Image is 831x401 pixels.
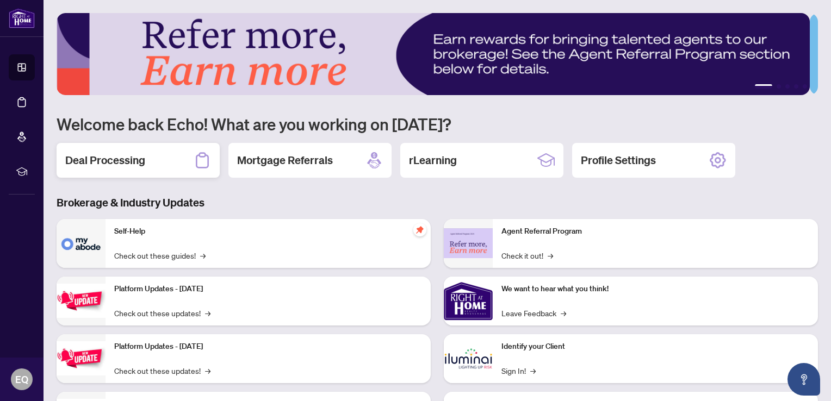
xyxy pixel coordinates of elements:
[200,249,206,261] span: →
[444,277,493,325] img: We want to hear what you think!
[57,114,818,134] h1: Welcome back Echo! What are you working on [DATE]?
[57,284,106,318] img: Platform Updates - July 21, 2025
[787,363,820,396] button: Open asap
[803,84,807,89] button: 5
[114,365,210,377] a: Check out these updates!→
[501,365,536,377] a: Sign In!→
[57,195,818,210] h3: Brokerage & Industry Updates
[755,84,772,89] button: 1
[444,228,493,258] img: Agent Referral Program
[794,84,798,89] button: 4
[15,372,28,387] span: EQ
[581,153,656,168] h2: Profile Settings
[57,13,810,95] img: Slide 0
[501,283,809,295] p: We want to hear what you think!
[785,84,790,89] button: 3
[114,283,422,295] p: Platform Updates - [DATE]
[114,307,210,319] a: Check out these updates!→
[65,153,145,168] h2: Deal Processing
[501,307,566,319] a: Leave Feedback→
[501,225,809,237] p: Agent Referral Program
[777,84,781,89] button: 2
[409,153,457,168] h2: rLearning
[114,249,206,261] a: Check out these guides!→
[444,334,493,383] img: Identify your Client
[57,219,106,268] img: Self-Help
[114,341,422,353] p: Platform Updates - [DATE]
[114,225,422,237] p: Self-Help
[548,249,553,261] span: →
[530,365,536,377] span: →
[205,365,210,377] span: →
[205,307,210,319] span: →
[9,8,35,28] img: logo
[501,249,553,261] a: Check it out!→
[413,223,426,236] span: pushpin
[237,153,333,168] h2: Mortgage Referrals
[57,341,106,375] img: Platform Updates - July 8, 2025
[561,307,566,319] span: →
[501,341,809,353] p: Identify your Client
